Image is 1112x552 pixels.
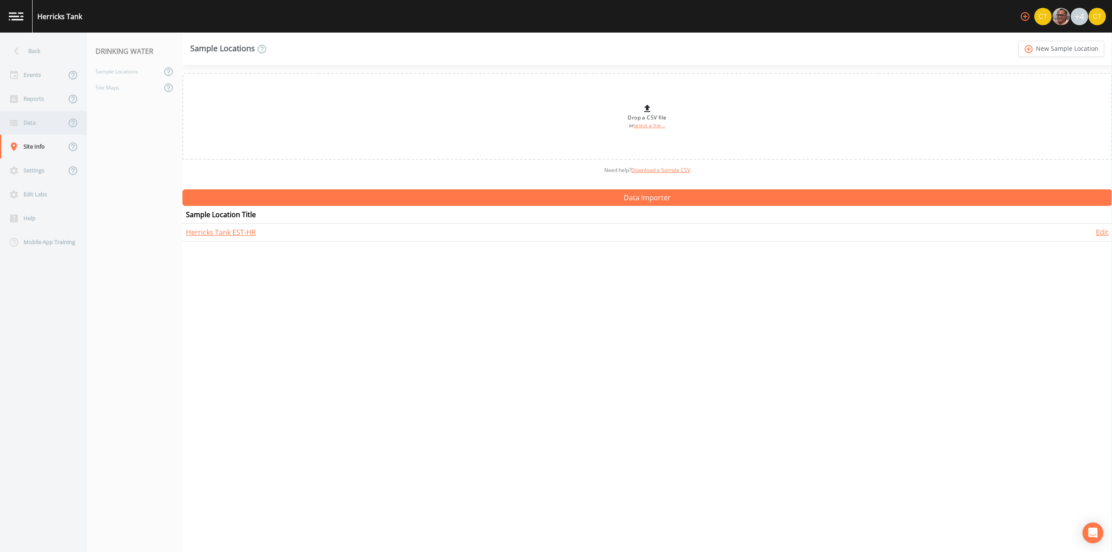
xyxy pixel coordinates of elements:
a: add_circle_outlineNew Sample Location [1018,41,1104,57]
div: +4 [1071,8,1088,25]
div: Open Intercom Messenger [1082,522,1103,543]
span: Need help? [604,166,690,174]
div: Mike Franklin [1052,8,1070,25]
a: select a file... [634,122,665,129]
i: add_circle_outline [1024,44,1034,54]
img: 7f2cab73c0e50dc3fbb7023805f649db [1089,8,1106,25]
div: Drop a CSV file [628,103,666,129]
small: or [629,122,665,129]
th: Sample Location Title [182,206,874,224]
img: logo [9,12,23,20]
a: Download a Sample CSV [631,166,690,174]
div: Chris Tobin [1034,8,1052,25]
a: Herricks Tank EST-HR [186,228,256,237]
a: Edit [1096,228,1109,237]
div: Sample Locations [190,44,267,54]
img: 7f2cab73c0e50dc3fbb7023805f649db [1034,8,1052,25]
button: Data Importer [182,189,1112,206]
div: DRINKING WATER [87,39,182,63]
img: e2d790fa78825a4bb76dcb6ab311d44c [1052,8,1070,25]
div: Herricks Tank [37,11,82,22]
a: Sample Locations [87,63,162,79]
a: Site Maps [87,79,162,96]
